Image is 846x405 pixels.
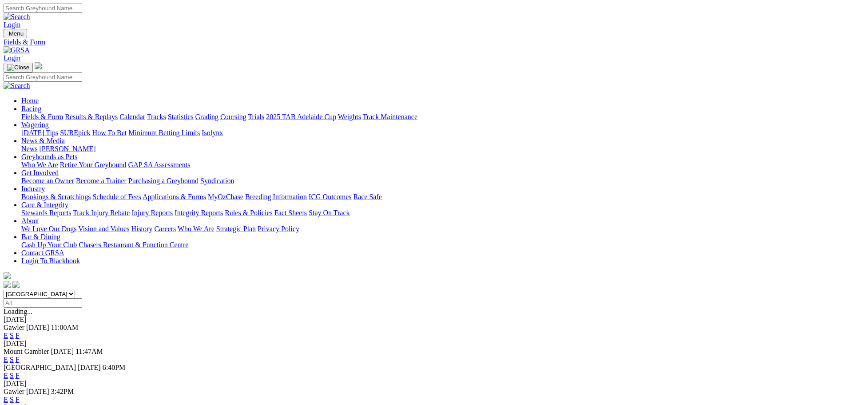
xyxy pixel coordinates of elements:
[4,281,11,288] img: facebook.svg
[7,64,29,71] img: Close
[21,137,65,144] a: News & Media
[35,62,42,69] img: logo-grsa-white.png
[4,388,24,395] span: Gawler
[92,193,141,200] a: Schedule of Fees
[21,169,59,176] a: Get Involved
[4,396,8,403] a: E
[10,372,14,379] a: S
[9,30,24,37] span: Menu
[21,145,842,153] div: News & Media
[4,272,11,279] img: logo-grsa-white.png
[4,316,842,324] div: [DATE]
[21,193,842,201] div: Industry
[4,324,24,331] span: Gawler
[21,121,49,128] a: Wagering
[92,129,127,136] a: How To Bet
[200,177,234,184] a: Syndication
[4,364,76,371] span: [GEOGRAPHIC_DATA]
[4,348,49,355] span: Mount Gambier
[51,348,74,355] span: [DATE]
[4,340,842,348] div: [DATE]
[51,324,79,331] span: 11:00AM
[4,29,27,38] button: Toggle navigation
[4,372,8,379] a: E
[51,388,74,395] span: 3:42PM
[21,113,63,120] a: Fields & Form
[21,113,842,121] div: Racing
[309,209,350,217] a: Stay On Track
[16,332,20,339] a: F
[21,201,68,209] a: Care & Integrity
[21,225,76,233] a: We Love Our Dogs
[4,380,842,388] div: [DATE]
[4,298,82,308] input: Select date
[21,225,842,233] div: About
[274,209,307,217] a: Fact Sheets
[128,129,200,136] a: Minimum Betting Limits
[4,332,8,339] a: E
[168,113,194,120] a: Statistics
[75,348,103,355] span: 11:47AM
[21,97,39,104] a: Home
[143,193,206,200] a: Applications & Forms
[21,161,842,169] div: Greyhounds as Pets
[21,153,77,160] a: Greyhounds as Pets
[178,225,214,233] a: Who We Are
[4,46,30,54] img: GRSA
[21,105,41,112] a: Racing
[4,308,32,315] span: Loading...
[103,364,126,371] span: 6:40PM
[128,177,199,184] a: Purchasing a Greyhound
[21,257,80,265] a: Login To Blackbook
[60,129,90,136] a: SUREpick
[216,225,256,233] a: Strategic Plan
[4,21,20,28] a: Login
[309,193,351,200] a: ICG Outcomes
[21,145,37,152] a: News
[39,145,95,152] a: [PERSON_NAME]
[10,356,14,363] a: S
[128,161,191,168] a: GAP SA Assessments
[21,161,58,168] a: Who We Are
[21,193,91,200] a: Bookings & Scratchings
[4,13,30,21] img: Search
[21,177,842,185] div: Get Involved
[26,324,49,331] span: [DATE]
[10,332,14,339] a: S
[338,113,361,120] a: Weights
[245,193,307,200] a: Breeding Information
[21,209,71,217] a: Stewards Reports
[147,113,166,120] a: Tracks
[10,396,14,403] a: S
[220,113,246,120] a: Coursing
[26,388,49,395] span: [DATE]
[21,217,39,225] a: About
[16,372,20,379] a: F
[208,193,243,200] a: MyOzChase
[131,225,152,233] a: History
[225,209,273,217] a: Rules & Policies
[154,225,176,233] a: Careers
[21,209,842,217] div: Care & Integrity
[12,281,20,288] img: twitter.svg
[4,54,20,62] a: Login
[4,72,82,82] input: Search
[119,113,145,120] a: Calendar
[266,113,336,120] a: 2025 TAB Adelaide Cup
[21,129,58,136] a: [DATE] Tips
[79,241,188,249] a: Chasers Restaurant & Function Centre
[195,113,218,120] a: Grading
[21,185,45,192] a: Industry
[21,177,74,184] a: Become an Owner
[202,129,223,136] a: Isolynx
[4,63,33,72] button: Toggle navigation
[258,225,299,233] a: Privacy Policy
[363,113,417,120] a: Track Maintenance
[21,249,64,257] a: Contact GRSA
[21,241,842,249] div: Bar & Dining
[4,356,8,363] a: E
[21,241,77,249] a: Cash Up Your Club
[4,82,30,90] img: Search
[21,129,842,137] div: Wagering
[4,38,842,46] div: Fields & Form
